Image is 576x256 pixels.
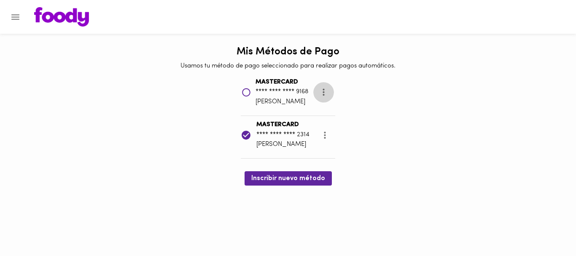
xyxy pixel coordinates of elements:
h1: Mis Métodos de Pago [237,46,339,57]
button: more [313,82,334,102]
b: MASTERCARD [256,121,299,128]
button: Inscribir nuevo método [245,171,332,185]
p: [PERSON_NAME] [256,97,308,106]
p: [PERSON_NAME] [256,140,310,149]
button: more [315,125,335,146]
img: logo.png [34,7,89,27]
iframe: Messagebird Livechat Widget [527,207,568,248]
button: Menu [5,7,26,27]
b: MASTERCARD [256,79,298,85]
span: Inscribir nuevo método [251,175,325,183]
p: Usamos tu método de pago seleccionado para realizar pagos automáticos. [180,62,396,70]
